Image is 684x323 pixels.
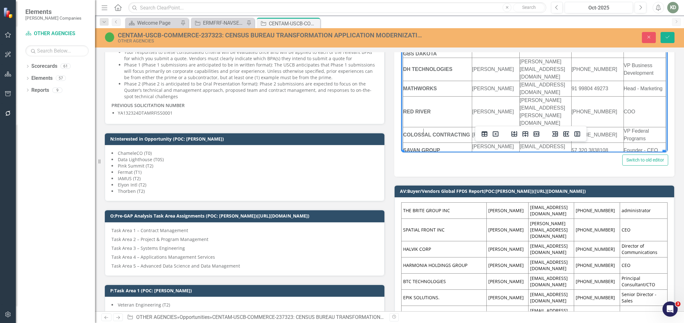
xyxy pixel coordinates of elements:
p: YA132324DTAMRFISS0001 [118,110,378,116]
span: Thorben (T2) [118,188,145,194]
iframe: Intercom live chat [662,301,678,317]
h3: P:Task Area 1 (POC: [PERSON_NAME]) [110,288,381,293]
div: Oct-2025 [567,4,631,12]
td: administrator [620,203,667,219]
span: Pink Summit (T2) [118,163,153,169]
td: Principal Consultant/CTO [620,274,667,290]
td: CEO [620,257,667,274]
img: ClearPoint Strategy [3,7,14,18]
a: Scorecards [31,63,57,70]
td: CEO [620,219,667,241]
td: [PHONE_NUMBER] [574,203,620,219]
button: Insert row before [509,130,520,138]
button: Insert column before [550,130,560,138]
td: [EMAIL_ADDRESS][DOMAIN_NAME] [529,274,574,290]
div: 61 [60,64,71,69]
span: Search [522,5,536,10]
td: [EMAIL_ADDRESS][DOMAIN_NAME] [529,257,574,274]
div: Welcome Page [137,19,179,27]
td: [PHONE_NUMBER] [574,257,620,274]
div: » » [127,314,385,321]
td: [PERSON_NAME] [486,241,528,257]
p: Your responses to these consolidated criteria will be evaluated once and will be applied to each ... [124,49,378,62]
span: 3 [675,301,681,307]
span: ChameleCO (T0) [118,150,152,156]
div: CENTAM-USCB-COMMERCE-237323: CENSUS BUREAU TRANSFORMATION APPLICATION MODERNIZATION (CENTAM) SEPT... [212,314,508,320]
img: tab_keywords_by_traffic_grey.svg [63,37,68,42]
h3: AV:Buyer/Vendors Global FPDS Report(POC:[PERSON_NAME])([URL][DOMAIN_NAME]) [400,189,671,193]
input: Search Below... [25,45,89,56]
small: [PERSON_NAME] Companies [25,16,81,21]
td: [PERSON_NAME][EMAIL_ADDRESS][DOMAIN_NAME] [529,219,574,241]
span: IAMUS (T2) [118,175,141,181]
p: Task Area 4 – Applications Management Services [111,253,378,262]
img: logo_orange.svg [10,10,15,15]
iframe: Rich Text Area [401,42,668,152]
td: [EMAIL_ADDRESS][DOMAIN_NAME] [529,203,574,219]
td: [PERSON_NAME] [486,219,528,241]
h3: N:Interested in Opportunity (POC: [PERSON_NAME]) [110,136,381,141]
input: Search ClearPoint... [128,2,546,13]
div: CENTAM-USCB-COMMERCE-237323: CENSUS BUREAU TRANSFORMATION APPLICATION MODERNIZATION (CENTAM) SEPT... [118,32,426,39]
span: Fermat (T1) [118,169,142,175]
a: OTHER AGENCIES [136,314,177,320]
a: Elements [31,75,53,82]
div: Domain: [DOMAIN_NAME] [16,16,70,22]
button: Insert column after [561,130,572,138]
span: Data Lighthouse (T0S) [118,156,164,162]
div: Keywords by Traffic [70,37,107,41]
button: Oct-2025 [565,2,633,13]
strong: SAVAN GROUP [2,106,39,111]
td: HALVIK CORP [402,241,487,257]
td: BTC TECHNOLOGIES [402,274,487,290]
td: [PERSON_NAME] [486,257,528,274]
td: THE BRITE GROUP INC [402,203,487,219]
div: CENTAM-USCB-COMMERCE-237323: CENSUS BUREAU TRANSFORMATION APPLICATION MODERNIZATION (CENTAM) SEPT... [269,20,319,28]
td: Director of Communications [620,241,667,257]
button: KD [667,2,679,13]
td: [EMAIL_ADDRESS][DOMAIN_NAME] [529,290,574,306]
button: Delete row [531,130,542,138]
a: Reports [31,87,49,94]
p: Task Area 3 – Systems Engineering [111,244,378,253]
td: [PERSON_NAME] [486,290,528,306]
button: Table properties [479,130,490,138]
div: Domain Overview [24,37,57,41]
p: Phase 1 (Phase 1 submissions are anticipated to be in written format): The USCB anticipates that ... [124,62,378,81]
a: Opportunities [180,314,210,320]
span: Veteran Engineering (T2) [118,302,170,308]
img: website_grey.svg [10,16,15,22]
a: OTHER AGENCIES [25,30,89,37]
p: Task Area 1 – Contract Management [111,227,378,235]
span: Elyon Intl (T2) [118,182,146,188]
img: tab_domain_overview_orange.svg [17,37,22,42]
img: Active [104,32,115,42]
div: ERMFRF-NAVSEA-GSAMAS-249488: ENTERPRISE RISK MANAGEMENT FRAMEWORK REVIEW FACTORY (RMF) [203,19,245,27]
td: [PHONE_NUMBER] [574,274,620,290]
button: Insert row after [520,130,531,138]
td: [PERSON_NAME] [486,203,528,219]
td: Senior Director - Sales [620,290,667,306]
td: [PHONE_NUMBER] [574,219,620,241]
p: Phase 2 (Phase 2 is anticipated to be Oral Presentation format): Phase 2 submissions are expected... [124,81,378,100]
button: Search [513,3,545,12]
div: 57 [56,76,66,81]
button: Delete column [572,130,583,138]
span: Elements [25,8,81,16]
td: [PERSON_NAME] [486,274,528,290]
p: Task Area 2 – Project & Program Management [111,235,378,244]
button: Switch to old editor [622,155,668,166]
p: Task Area 5 – Advanced Data Science and Data Management [111,262,378,269]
